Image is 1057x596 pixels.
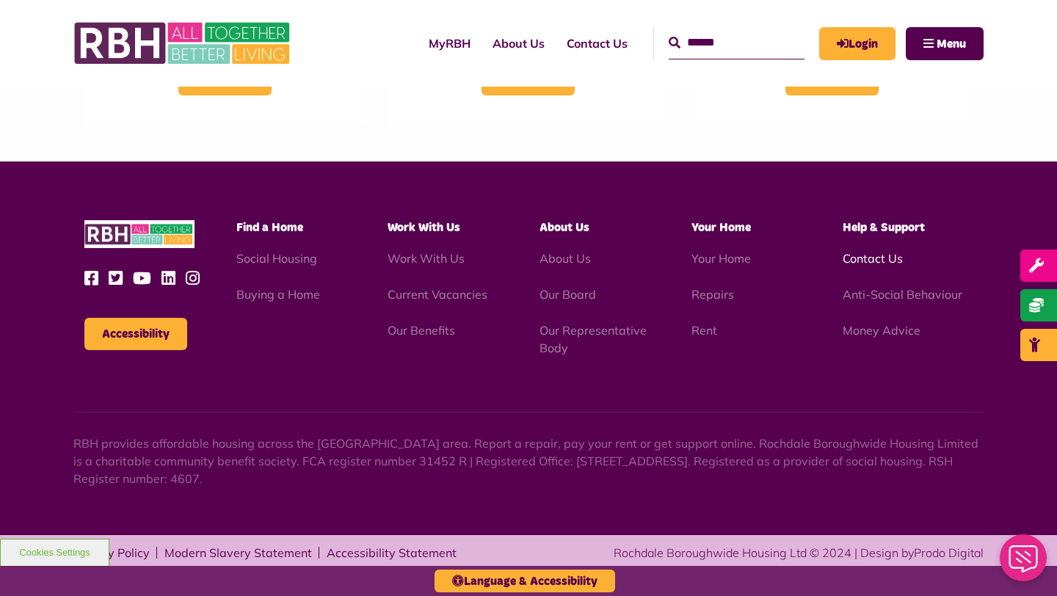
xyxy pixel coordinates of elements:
[691,323,717,338] a: Rent
[73,435,984,487] p: RBH provides affordable housing across the [GEOGRAPHIC_DATA] area. Report a repair, pay your rent...
[669,27,804,59] input: Search
[236,251,317,266] a: Social Housing - open in a new tab
[73,547,150,559] a: Privacy Policy
[906,27,984,60] button: Navigation
[388,287,487,302] a: Current Vacancies
[691,251,751,266] a: Your Home
[482,23,556,63] a: About Us
[540,251,591,266] a: About Us
[614,544,984,562] div: Rochdale Boroughwide Housing Ltd © 2024 | Design by
[73,15,294,72] img: RBH
[540,323,647,355] a: Our Representative Body
[164,547,312,559] a: Modern Slavery Statement - open in a new tab
[388,251,465,266] a: Work With Us
[236,287,320,302] a: Buying a Home
[540,222,589,233] span: About Us
[236,222,303,233] span: Find a Home
[843,323,920,338] a: Money Advice
[540,287,596,302] a: Our Board
[418,23,482,63] a: MyRBH
[435,570,615,592] button: Language & Accessibility
[691,222,751,233] span: Your Home
[388,323,455,338] a: Our Benefits
[84,220,195,249] img: RBH
[914,545,984,560] a: Prodo Digital - open in a new tab
[556,23,639,63] a: Contact Us
[84,318,187,350] button: Accessibility
[691,287,734,302] a: Repairs
[388,222,460,233] span: Work With Us
[843,222,925,233] span: Help & Support
[843,287,962,302] a: Anti-Social Behaviour
[843,251,903,266] a: Contact Us
[327,547,457,559] a: Accessibility Statement
[819,27,896,60] a: MyRBH
[991,530,1057,596] iframe: Netcall Web Assistant for live chat
[937,38,966,50] span: Menu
